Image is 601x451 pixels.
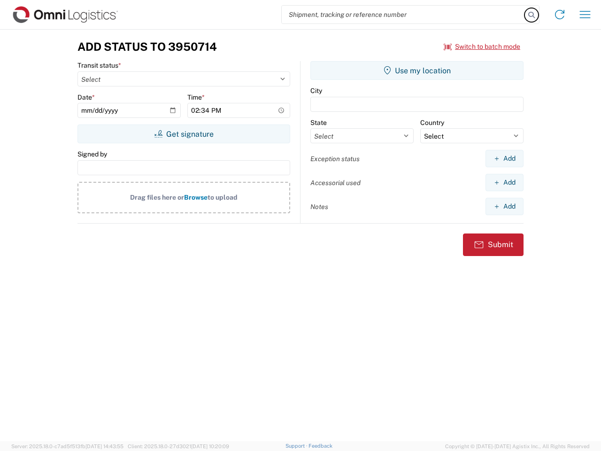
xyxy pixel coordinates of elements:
[310,155,360,163] label: Exception status
[85,443,123,449] span: [DATE] 14:43:55
[485,150,524,167] button: Add
[445,442,590,451] span: Copyright © [DATE]-[DATE] Agistix Inc., All Rights Reserved
[130,194,184,201] span: Drag files here or
[285,443,309,449] a: Support
[187,93,205,101] label: Time
[77,40,217,54] h3: Add Status to 3950714
[184,194,208,201] span: Browse
[420,118,444,127] label: Country
[310,179,361,187] label: Accessorial used
[208,194,238,201] span: to upload
[191,443,229,449] span: [DATE] 10:20:09
[310,202,328,211] label: Notes
[11,443,123,449] span: Server: 2025.18.0-c7ad5f513fb
[310,86,322,95] label: City
[77,93,95,101] label: Date
[308,443,332,449] a: Feedback
[128,443,229,449] span: Client: 2025.18.0-27d3021
[310,61,524,80] button: Use my location
[77,61,121,70] label: Transit status
[463,233,524,256] button: Submit
[485,174,524,191] button: Add
[282,6,525,23] input: Shipment, tracking or reference number
[444,39,520,54] button: Switch to batch mode
[310,118,327,127] label: State
[485,198,524,215] button: Add
[77,150,107,158] label: Signed by
[77,124,290,143] button: Get signature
